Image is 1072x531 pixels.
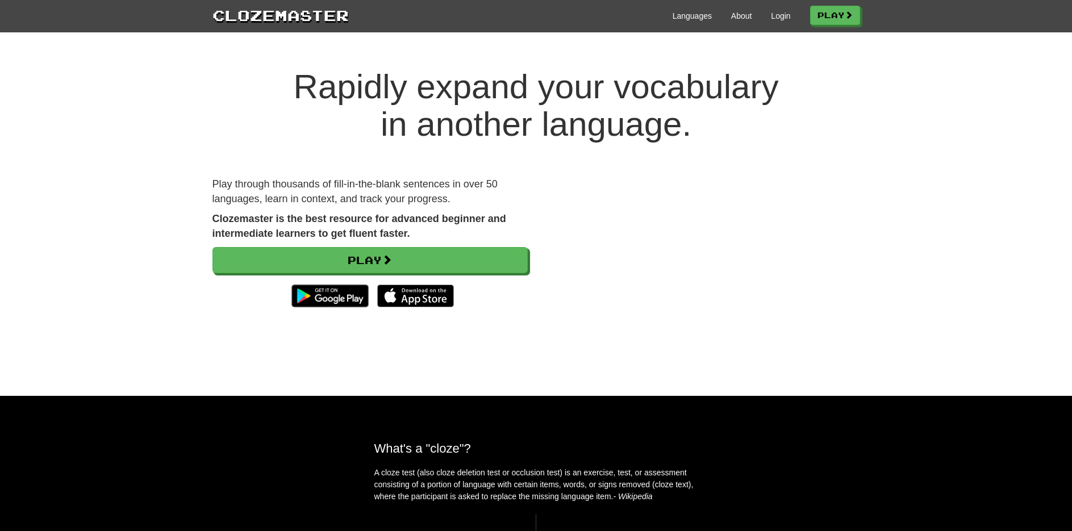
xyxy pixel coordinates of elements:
em: - Wikipedia [614,492,653,501]
a: Play [810,6,860,25]
p: Play through thousands of fill-in-the-blank sentences in over 50 languages, learn in context, and... [212,177,528,206]
img: Get it on Google Play [286,279,374,313]
p: A cloze test (also cloze deletion test or occlusion test) is an exercise, test, or assessment con... [374,467,698,503]
img: Download_on_the_App_Store_Badge_US-UK_135x40-25178aeef6eb6b83b96f5f2d004eda3bffbb37122de64afbaef7... [377,285,454,307]
a: Clozemaster [212,5,349,26]
strong: Clozemaster is the best resource for advanced beginner and intermediate learners to get fluent fa... [212,213,506,239]
h2: What's a "cloze"? [374,441,698,455]
a: Languages [673,10,712,22]
a: Play [212,247,528,273]
a: About [731,10,752,22]
a: Login [771,10,790,22]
